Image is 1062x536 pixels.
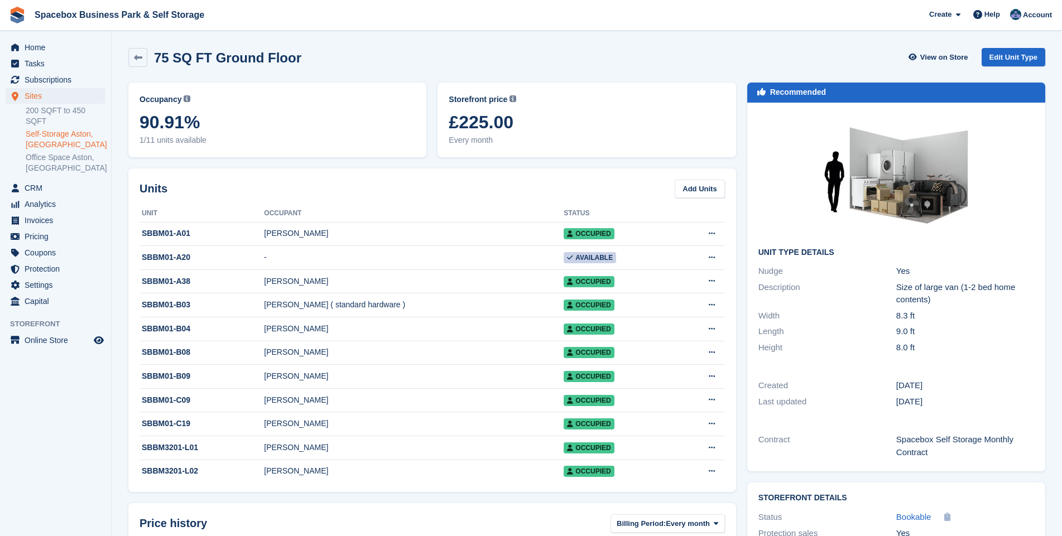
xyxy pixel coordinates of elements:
div: SBBM01-B03 [140,299,264,311]
span: Bookable [896,512,931,521]
a: Preview store [92,334,105,347]
span: Occupied [564,442,614,453]
a: menu [6,332,105,348]
span: Online Store [25,332,92,348]
div: Contract [758,433,896,458]
div: SBBM01-B04 [140,323,264,335]
div: Created [758,379,896,392]
span: Billing Period: [617,518,666,529]
div: SBBM3201-L01 [140,442,264,453]
span: Occupied [564,300,614,311]
span: Subscriptions [25,72,92,88]
a: menu [6,245,105,260]
a: menu [6,56,105,71]
th: Occupant [264,205,564,223]
span: Occupied [564,466,614,477]
span: £225.00 [449,112,724,132]
img: stora-icon-8386f47178a22dfd0bd8f6a31ec36ba5ce8667c1dd55bd0f319d3a0aa187defe.svg [9,7,26,23]
span: Sites [25,88,92,104]
img: Daud [1010,9,1021,20]
a: menu [6,196,105,212]
div: Nudge [758,265,896,278]
a: menu [6,40,105,55]
span: Protection [25,261,92,277]
div: SBBM01-A38 [140,276,264,287]
div: [DATE] [896,395,1034,408]
a: menu [6,293,105,309]
img: icon-info-grey-7440780725fd019a000dd9b08b2336e03edf1995a4989e88bcd33f0948082b44.svg [184,95,190,102]
div: 8.0 ft [896,341,1034,354]
th: Status [564,205,675,223]
span: Storefront [10,318,111,330]
span: Price history [140,515,207,532]
div: SBBM01-C19 [140,418,264,429]
a: Office Space Aston, [GEOGRAPHIC_DATA] [26,152,105,173]
span: View on Store [920,52,968,63]
div: SBBM01-C09 [140,394,264,406]
div: Size of large van (1-2 bed home contents) [896,281,1034,306]
img: 75-sqft-unit%20(1).jpg [813,114,980,239]
span: Occupancy [140,94,181,105]
div: 8.3 ft [896,310,1034,322]
span: Every month [449,134,724,146]
span: Occupied [564,323,614,335]
h2: Unit Type details [758,248,1034,257]
a: menu [6,277,105,293]
span: Home [25,40,92,55]
a: Add Units [675,180,724,198]
span: Coupons [25,245,92,260]
button: Billing Period: Every month [611,514,725,533]
div: [PERSON_NAME] [264,442,564,453]
h2: 75 SQ FT Ground Floor [154,50,301,65]
a: Spacebox Business Park & Self Storage [30,6,209,24]
span: Invoices [25,213,92,228]
span: Occupied [564,228,614,239]
img: icon-info-grey-7440780725fd019a000dd9b08b2336e03edf1995a4989e88bcd33f0948082b44.svg [510,95,516,102]
span: Occupied [564,371,614,382]
span: 1/11 units available [140,134,415,146]
div: Width [758,310,896,322]
a: Bookable [896,511,931,524]
a: Self-Storage Aston, [GEOGRAPHIC_DATA] [26,129,105,150]
div: [PERSON_NAME] [264,465,564,477]
span: Settings [25,277,92,293]
div: [PERSON_NAME] [264,394,564,406]
div: SBBM01-B08 [140,346,264,358]
div: Height [758,341,896,354]
span: Occupied [564,418,614,429]
div: Yes [896,265,1034,278]
div: Spacebox Self Storage Monthly Contract [896,433,1034,458]
a: menu [6,88,105,104]
span: Help [984,9,1000,20]
span: Account [1023,9,1052,21]
span: Occupied [564,395,614,406]
div: [DATE] [896,379,1034,392]
span: Storefront price [449,94,507,105]
div: Recommended [770,86,826,98]
div: [PERSON_NAME] [264,228,564,239]
div: Description [758,281,896,306]
span: Every month [666,518,710,529]
span: Capital [25,293,92,309]
div: [PERSON_NAME] ( standard hardware ) [264,299,564,311]
div: Last updated [758,395,896,408]
div: Status [758,511,896,524]
a: menu [6,213,105,228]
th: Unit [140,205,264,223]
span: Pricing [25,229,92,244]
a: Edit Unit Type [982,48,1045,66]
div: SBBM01-B09 [140,370,264,382]
td: - [264,246,564,270]
div: SBBM01-A20 [140,252,264,263]
a: menu [6,180,105,196]
a: menu [6,72,105,88]
a: menu [6,229,105,244]
span: Available [564,252,616,263]
span: Create [929,9,952,20]
a: View on Store [907,48,973,66]
div: [PERSON_NAME] [264,346,564,358]
div: [PERSON_NAME] [264,323,564,335]
div: [PERSON_NAME] [264,276,564,287]
div: Length [758,325,896,338]
div: 9.0 ft [896,325,1034,338]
